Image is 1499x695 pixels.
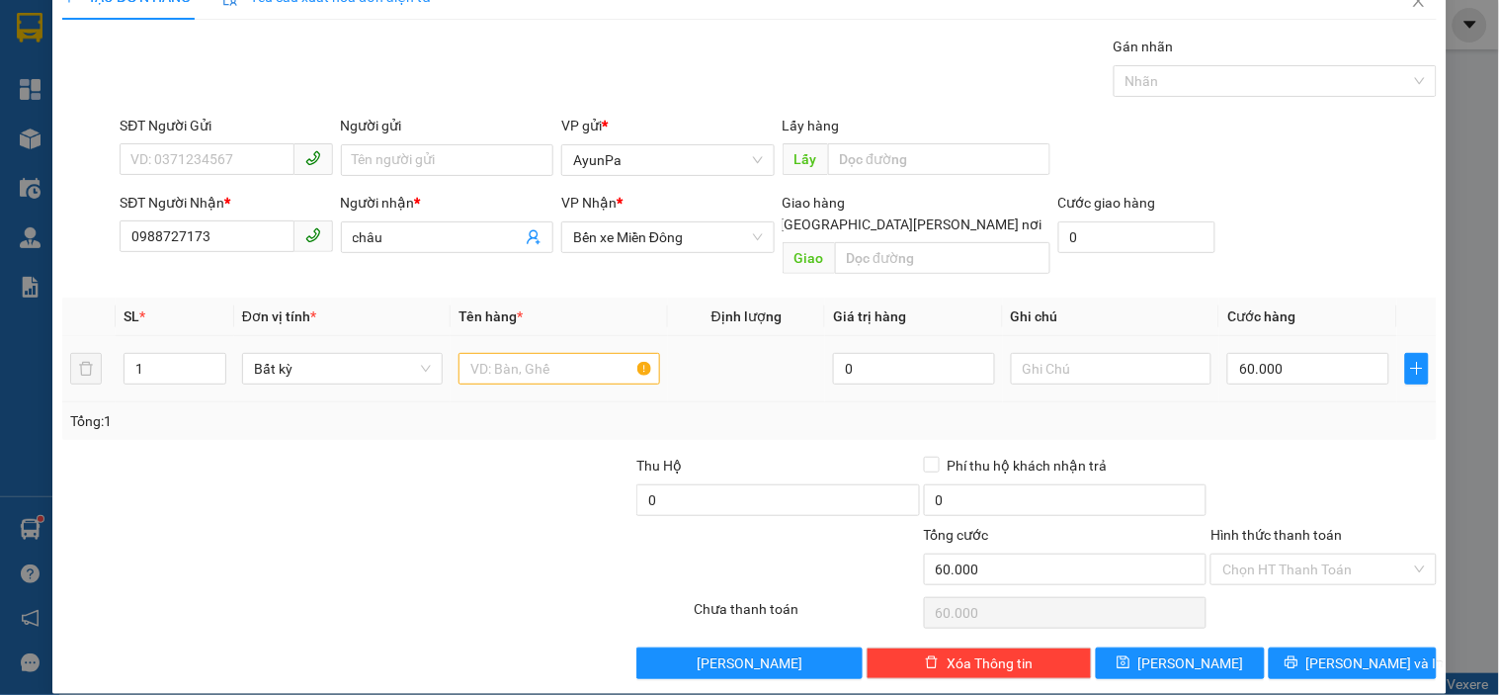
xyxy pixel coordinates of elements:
span: user-add [526,229,541,245]
button: deleteXóa Thông tin [867,648,1092,679]
h2: QFB3AQAH [9,61,111,92]
div: Người nhận [341,192,553,214]
span: AyunPa [573,145,762,175]
label: Cước giao hàng [1058,195,1156,211]
span: Định lượng [711,308,782,324]
span: Bến xe Miền Đông [573,222,762,252]
span: printer [1285,655,1298,671]
span: [PERSON_NAME] [697,652,802,674]
span: VP Nhận [561,195,617,211]
span: plus [1406,361,1428,377]
label: Hình thức thanh toán [1210,527,1342,543]
button: delete [70,353,102,385]
span: [PERSON_NAME] [1138,652,1244,674]
span: Lấy [783,143,828,175]
button: plus [1405,353,1429,385]
span: [GEOGRAPHIC_DATA][PERSON_NAME] nơi [773,214,1050,235]
span: phone [305,150,321,166]
span: Thu Hộ [636,458,682,474]
span: [PERSON_NAME] và In [1306,652,1445,674]
span: Tổng cước [924,527,989,543]
div: Người gửi [341,115,553,136]
span: [DATE] 11:14 [177,53,249,68]
input: Cước giao hàng [1058,221,1216,253]
label: Gán nhãn [1114,39,1174,54]
div: Tổng: 1 [70,410,580,432]
span: 1th mật ong [177,136,338,171]
span: SL [124,308,139,324]
span: Đơn vị tính [242,308,316,324]
div: SĐT Người Gửi [120,115,332,136]
input: VD: Bàn, Ghế [458,353,659,385]
div: SĐT Người Nhận [120,192,332,214]
span: Cước hàng [1227,308,1295,324]
span: Tên hàng [458,308,523,324]
button: [PERSON_NAME] [636,648,862,679]
input: 0 [833,353,995,385]
span: Xóa Thông tin [947,652,1033,674]
span: Bất kỳ [254,354,431,384]
div: Chưa thanh toán [692,598,921,633]
span: Giao [783,242,835,274]
span: AyunPa [177,108,247,131]
b: Cô Hai [50,14,132,43]
input: Ghi Chú [1011,353,1211,385]
span: Lấy hàng [783,118,840,133]
th: Ghi chú [1003,298,1219,336]
input: Dọc đường [835,242,1050,274]
button: save[PERSON_NAME] [1096,648,1264,679]
span: delete [925,655,939,671]
span: save [1117,655,1130,671]
span: Giao hàng [783,195,846,211]
span: Phí thu hộ khách nhận trả [940,455,1116,477]
span: Gửi: [177,75,214,99]
span: phone [305,227,321,243]
button: printer[PERSON_NAME] và In [1269,648,1437,679]
span: Giá trị hàng [833,308,906,324]
input: Dọc đường [828,143,1050,175]
div: VP gửi [561,115,774,136]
